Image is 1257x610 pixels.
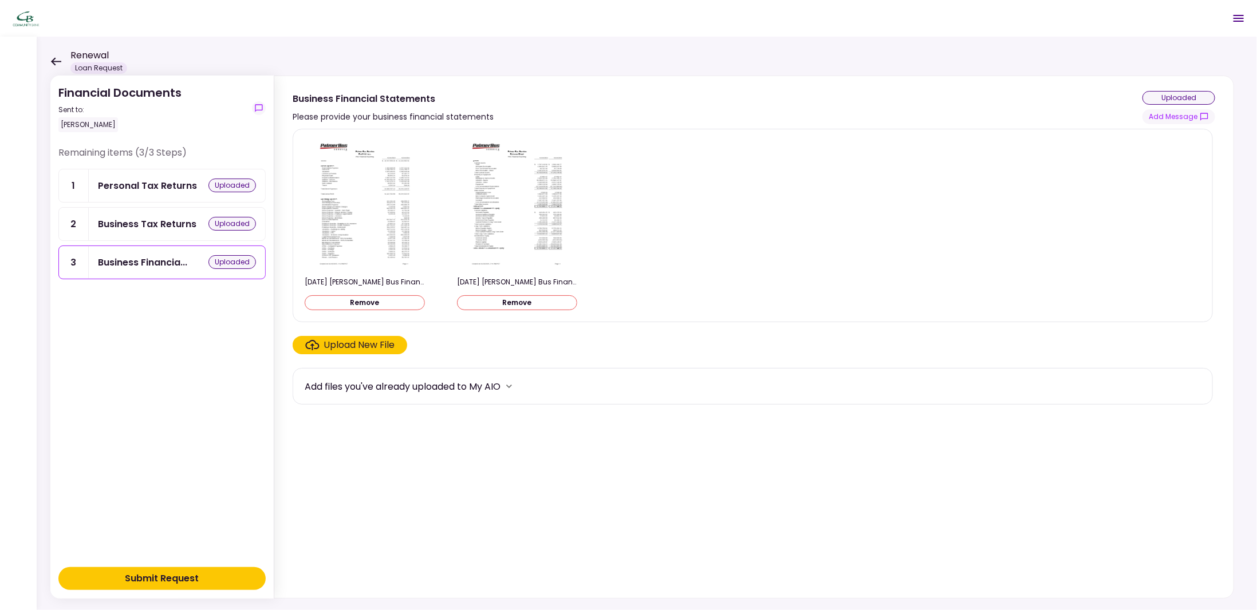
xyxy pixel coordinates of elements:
div: uploaded [208,179,256,192]
div: Personal Tax Returns [98,179,197,193]
div: Business Financial Statements [293,92,494,106]
div: Business Financial Statements [98,255,187,270]
div: 2 [59,208,89,240]
div: Business Tax Returns [98,217,196,231]
div: Sent to: [58,105,182,115]
div: Financial Documents [58,84,182,132]
button: Submit Request [58,567,266,590]
div: Upload New File [324,338,395,352]
h1: Renewal [70,49,127,62]
button: Open menu [1225,5,1252,32]
button: more [501,378,518,395]
a: 3Business Financial Statementsuploaded [58,245,266,279]
img: Partner icon [11,10,40,27]
a: 2Business Tax Returnsuploaded [58,207,266,241]
div: 1 [59,169,89,202]
span: Click here to upload the required document [293,336,407,354]
div: uploaded [208,217,256,231]
a: 1Personal Tax Returnsuploaded [58,169,266,203]
div: Please provide your business financial statements [293,110,494,124]
div: Business Financial StatementsPlease provide your business financial statementsuploadedshow-messag... [274,76,1234,599]
div: 12-31-2024 Palmer Bus Financial Management Balance Sheet.pdf [457,277,577,287]
div: [PERSON_NAME] [58,117,118,132]
button: Remove [305,295,425,310]
button: show-messages [1142,109,1215,124]
div: Loan Request [70,62,127,74]
div: Submit Request [125,572,199,585]
button: show-messages [252,101,266,115]
div: Add files you've already uploaded to My AIO [305,379,501,394]
div: uploaded [1142,91,1215,105]
div: 3 [59,246,89,279]
div: uploaded [208,255,256,269]
div: Remaining items (3/3 Steps) [58,146,266,169]
div: 12-31-2024 Palmer Bus Financial Management Income Statement.pdf [305,277,425,287]
button: Remove [457,295,577,310]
